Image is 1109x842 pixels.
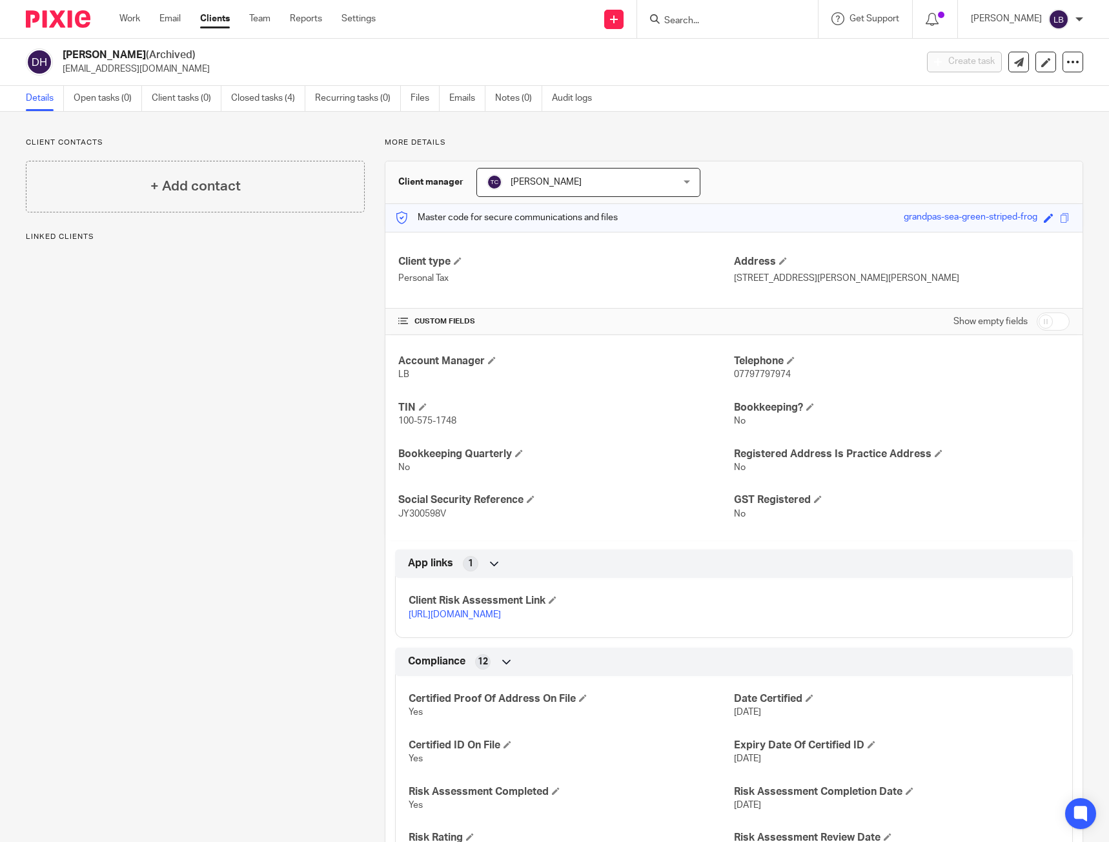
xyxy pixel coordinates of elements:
[26,86,64,111] a: Details
[26,232,365,242] p: Linked clients
[511,178,582,187] span: [PERSON_NAME]
[409,692,734,706] h4: Certified Proof Of Address On File
[341,12,376,25] a: Settings
[119,12,140,25] a: Work
[409,785,734,799] h4: Risk Assessment Completed
[734,692,1059,706] h4: Date Certified
[734,708,761,717] span: [DATE]
[734,754,761,763] span: [DATE]
[487,174,502,190] img: svg%3E
[290,12,322,25] a: Reports
[552,86,602,111] a: Audit logs
[408,655,465,668] span: Compliance
[409,610,501,619] a: [URL][DOMAIN_NAME]
[734,463,746,472] span: No
[850,14,899,23] span: Get Support
[398,370,409,379] span: LB
[398,176,463,189] h3: Client manager
[398,463,410,472] span: No
[385,138,1083,148] p: More details
[200,12,230,25] a: Clients
[146,50,196,60] span: (Archived)
[734,401,1070,415] h4: Bookkeeping?
[152,86,221,111] a: Client tasks (0)
[734,447,1070,461] h4: Registered Address Is Practice Address
[409,708,423,717] span: Yes
[734,370,791,379] span: 07797797974
[409,594,734,608] h4: Client Risk Assessment Link
[953,315,1028,328] label: Show empty fields
[398,493,734,507] h4: Social Security Reference
[734,416,746,426] span: No
[734,739,1059,752] h4: Expiry Date Of Certified ID
[409,739,734,752] h4: Certified ID On File
[398,509,446,519] span: JY300598V
[398,416,456,426] span: 100-575-1748
[663,15,779,27] input: Search
[63,48,738,62] h2: [PERSON_NAME]
[398,447,734,461] h4: Bookkeeping Quarterly
[249,12,270,25] a: Team
[734,785,1059,799] h4: Risk Assessment Completion Date
[315,86,401,111] a: Recurring tasks (0)
[734,255,1070,269] h4: Address
[468,557,473,570] span: 1
[408,557,453,570] span: App links
[927,52,1002,72] button: Create task
[495,86,542,111] a: Notes (0)
[409,754,423,763] span: Yes
[398,316,734,327] h4: CUSTOM FIELDS
[26,48,53,76] img: svg%3E
[63,63,908,76] p: [EMAIL_ADDRESS][DOMAIN_NAME]
[734,493,1070,507] h4: GST Registered
[449,86,485,111] a: Emails
[398,272,734,285] p: Personal Tax
[411,86,440,111] a: Files
[409,801,423,810] span: Yes
[26,10,90,28] img: Pixie
[904,211,1037,225] div: grandpas-sea-green-striped-frog
[231,86,305,111] a: Closed tasks (4)
[159,12,181,25] a: Email
[734,354,1070,368] h4: Telephone
[395,211,618,224] p: Master code for secure communications and files
[734,272,1070,285] p: [STREET_ADDRESS][PERSON_NAME][PERSON_NAME]
[398,401,734,415] h4: TIN
[734,509,746,519] span: No
[478,655,488,668] span: 12
[26,138,365,148] p: Client contacts
[398,255,734,269] h4: Client type
[150,176,241,196] h4: + Add contact
[74,86,142,111] a: Open tasks (0)
[1048,9,1069,30] img: svg%3E
[398,354,734,368] h4: Account Manager
[971,12,1042,25] p: [PERSON_NAME]
[734,801,761,810] span: [DATE]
